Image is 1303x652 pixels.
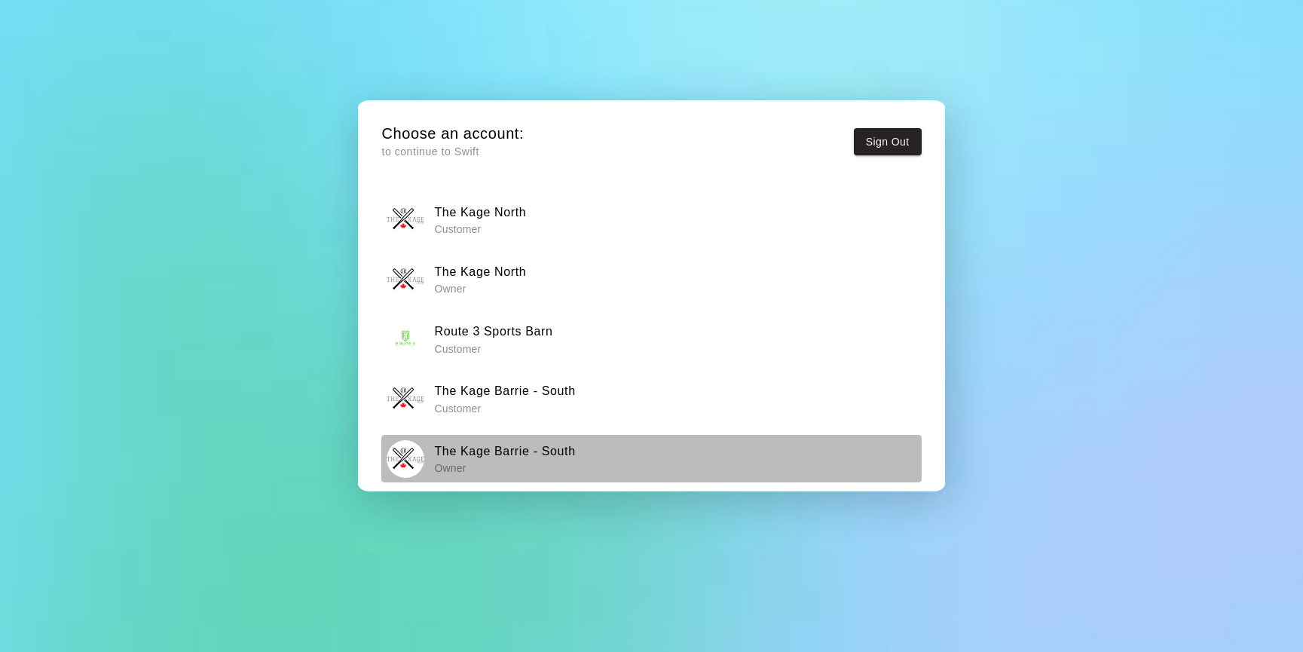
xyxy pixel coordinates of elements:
[381,435,921,482] button: The Kage Barrie - SouthThe Kage Barrie - South Owner
[434,322,552,341] h6: Route 3 Sports Barn
[387,200,424,238] img: The Kage North
[387,261,424,298] img: The Kage North
[434,401,575,416] p: Customer
[381,315,921,363] button: Route 3 Sports BarnRoute 3 Sports Barn Customer
[381,196,921,243] button: The Kage NorthThe Kage North Customer
[381,124,524,144] h5: Choose an account:
[434,281,526,296] p: Owner
[434,381,575,401] h6: The Kage Barrie - South
[381,375,921,423] button: The Kage Barrie - SouthThe Kage Barrie - South Customer
[387,320,424,358] img: Route 3 Sports Barn
[434,203,526,222] h6: The Kage North
[434,341,552,357] p: Customer
[434,461,575,476] p: Owner
[381,144,524,160] p: to continue to Swift
[854,128,922,156] button: Sign Out
[434,442,575,461] h6: The Kage Barrie - South
[381,256,921,303] button: The Kage NorthThe Kage North Owner
[434,222,526,237] p: Customer
[387,440,424,478] img: The Kage Barrie - South
[434,262,526,282] h6: The Kage North
[387,380,424,418] img: The Kage Barrie - South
